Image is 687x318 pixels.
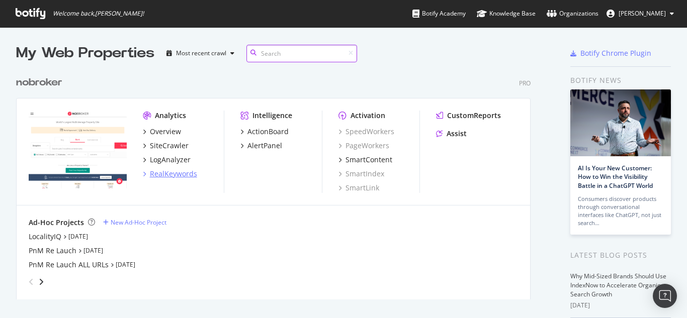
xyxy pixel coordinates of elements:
[143,155,191,165] a: LogAnalyzer
[346,155,392,165] div: SmartContent
[619,9,666,18] span: Rahul Tiwari
[16,63,539,299] div: grid
[477,9,536,19] div: Knowledge Base
[653,284,677,308] div: Open Intercom Messenger
[29,232,61,242] a: LocalityIQ
[111,218,166,227] div: New Ad-Hoc Project
[436,111,501,121] a: CustomReports
[29,111,127,189] img: nobroker.com
[570,272,666,298] a: Why Mid-Sized Brands Should Use IndexNow to Accelerate Organic Search Growth
[29,218,84,228] div: Ad-Hoc Projects
[16,75,66,90] a: nobroker
[570,75,671,86] div: Botify news
[351,111,385,121] div: Activation
[570,89,671,156] img: AI Is Your New Customer: How to Win the Visibility Battle in a ChatGPT World
[53,10,144,18] span: Welcome back, [PERSON_NAME] !
[150,141,189,151] div: SiteCrawler
[16,43,154,63] div: My Web Properties
[150,155,191,165] div: LogAnalyzer
[25,274,38,290] div: angle-left
[519,79,531,87] div: Pro
[83,246,103,255] a: [DATE]
[447,111,501,121] div: CustomReports
[68,232,88,241] a: [DATE]
[143,127,181,137] a: Overview
[436,129,467,139] a: Assist
[16,75,62,90] div: nobroker
[246,45,357,62] input: Search
[570,301,671,310] div: [DATE]
[338,141,389,151] a: PageWorkers
[176,50,226,56] div: Most recent crawl
[447,129,467,139] div: Assist
[162,45,238,61] button: Most recent crawl
[247,141,282,151] div: AlertPanel
[103,218,166,227] a: New Ad-Hoc Project
[150,169,197,179] div: RealKeywords
[547,9,598,19] div: Organizations
[412,9,466,19] div: Botify Academy
[29,260,109,270] a: PnM Re Lauch ALL URLs
[338,169,384,179] a: SmartIndex
[338,183,379,193] a: SmartLink
[598,6,682,22] button: [PERSON_NAME]
[338,155,392,165] a: SmartContent
[578,195,663,227] div: Consumers discover products through conversational interfaces like ChatGPT, not just search…
[252,111,292,121] div: Intelligence
[143,141,189,151] a: SiteCrawler
[580,48,651,58] div: Botify Chrome Plugin
[155,111,186,121] div: Analytics
[143,169,197,179] a: RealKeywords
[38,277,45,287] div: angle-right
[240,141,282,151] a: AlertPanel
[570,250,671,261] div: Latest Blog Posts
[150,127,181,137] div: Overview
[338,127,394,137] a: SpeedWorkers
[578,164,653,189] a: AI Is Your New Customer: How to Win the Visibility Battle in a ChatGPT World
[240,127,289,137] a: ActionBoard
[116,260,135,269] a: [DATE]
[247,127,289,137] div: ActionBoard
[570,48,651,58] a: Botify Chrome Plugin
[29,246,76,256] a: PnM Re Lauch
